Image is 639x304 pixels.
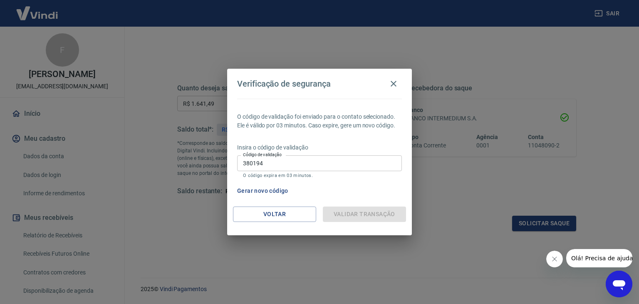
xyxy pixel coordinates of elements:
[566,249,632,267] iframe: Mensagem da empresa
[546,251,563,267] iframe: Fechar mensagem
[237,79,331,89] h4: Verificação de segurança
[234,183,292,199] button: Gerar novo código
[243,152,282,158] label: Código de validação
[237,112,402,130] p: O código de validação foi enviado para o contato selecionado. Ele é válido por 03 minutos. Caso e...
[233,207,316,222] button: Voltar
[243,173,396,178] p: O código expira em 03 minutos.
[606,271,632,297] iframe: Botão para abrir a janela de mensagens
[5,6,70,12] span: Olá! Precisa de ajuda?
[237,143,402,152] p: Insira o código de validação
